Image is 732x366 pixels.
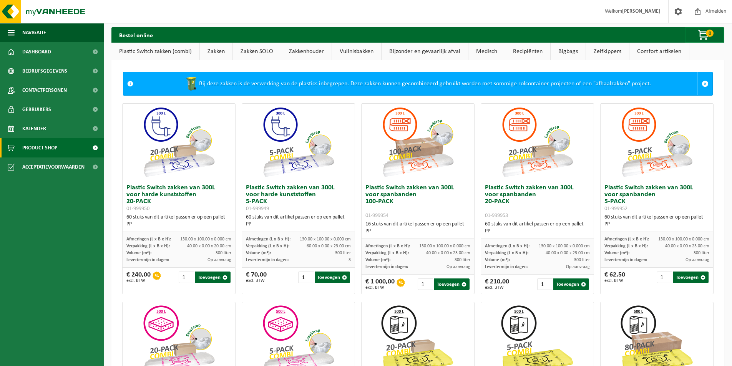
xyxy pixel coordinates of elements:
span: Bedrijfsgegevens [22,61,67,81]
a: Bigbags [551,43,586,60]
button: Toevoegen [553,278,589,290]
span: excl. BTW [604,278,625,283]
span: Levertermijn in dagen: [604,258,647,262]
span: Volume (m³): [365,258,390,262]
button: Toevoegen [434,278,470,290]
button: Toevoegen [315,272,350,283]
a: Zakkenhouder [281,43,332,60]
img: 01-999949 [260,104,337,181]
span: Afmetingen (L x B x H): [365,244,410,248]
span: 01-999950 [126,206,149,212]
h3: Plastic Switch zakken van 300L voor spanbanden 5-PACK [604,184,709,212]
span: Op aanvraag [686,258,709,262]
a: Sluit melding [697,72,712,95]
span: 300 liter [574,258,590,262]
span: excl. BTW [126,278,151,283]
img: 01-999954 [379,104,456,181]
button: 0 [685,27,724,43]
div: 60 stuks van dit artikel passen er op een pallet [485,221,590,235]
span: Levertermijn in dagen: [246,258,289,262]
h3: Plastic Switch zakken van 300L voor spanbanden 100-PACK [365,184,470,219]
button: Toevoegen [673,272,709,283]
input: 1 [298,272,314,283]
span: 40.00 x 0.00 x 20.00 cm [187,244,231,248]
span: 130.00 x 100.00 x 0.000 cm [300,237,351,242]
span: 01-999952 [604,206,627,212]
span: Verpakking (L x B x H): [485,251,528,255]
span: 130.00 x 100.00 x 0.000 cm [539,244,590,248]
div: 60 stuks van dit artikel passen er op een pallet [604,214,709,228]
span: 60.00 x 0.00 x 23.00 cm [307,244,351,248]
span: 40.00 x 0.00 x 23.00 cm [665,244,709,248]
a: Comfort artikelen [629,43,689,60]
span: Afmetingen (L x B x H): [246,237,290,242]
div: 60 stuks van dit artikel passen er op een pallet [246,214,351,228]
h3: Plastic Switch zakken van 300L voor harde kunststoffen 20-PACK [126,184,231,212]
span: Volume (m³): [604,251,629,255]
span: Volume (m³): [126,251,151,255]
span: Gebruikers [22,100,51,119]
div: Bij deze zakken is de verwerking van de plastics inbegrepen. Deze zakken kunnen gecombineerd gebr... [137,72,697,95]
span: 01-999954 [365,213,388,219]
span: 01-999949 [246,206,269,212]
input: 1 [418,278,433,290]
a: Bijzonder en gevaarlijk afval [382,43,468,60]
span: excl. BTW [365,285,395,290]
span: Product Shop [22,138,57,157]
span: excl. BTW [246,278,267,283]
strong: [PERSON_NAME] [622,8,661,14]
div: PP [126,221,231,228]
span: 130.00 x 100.00 x 0.000 cm [180,237,231,242]
span: Levertermijn in dagen: [485,265,528,269]
span: 300 liter [335,251,351,255]
span: Op aanvraag [566,265,590,269]
a: Zakken [200,43,232,60]
span: 300 liter [216,251,231,255]
span: Dashboard [22,42,51,61]
input: 1 [537,278,553,290]
span: Verpakking (L x B x H): [126,244,170,248]
span: 40.00 x 0.00 x 23.00 cm [546,251,590,255]
h2: Bestel online [111,27,161,42]
span: 01-999953 [485,213,508,219]
div: € 62,50 [604,272,625,283]
span: Verpakking (L x B x H): [365,251,409,255]
div: € 70,00 [246,272,267,283]
a: Medisch [468,43,505,60]
div: PP [365,228,470,235]
h3: Plastic Switch zakken van 300L voor spanbanden 20-PACK [485,184,590,219]
span: 130.00 x 100.00 x 0.000 cm [658,237,709,242]
div: 16 stuks van dit artikel passen er op een pallet [365,221,470,235]
span: 130.00 x 100.00 x 0.000 cm [419,244,470,248]
span: Levertermijn in dagen: [365,265,408,269]
span: 0 [706,30,714,37]
span: excl. BTW [485,285,509,290]
div: € 210,00 [485,278,509,290]
input: 1 [657,272,672,283]
span: Afmetingen (L x B x H): [126,237,171,242]
span: Op aanvraag [207,258,231,262]
span: Volume (m³): [485,258,510,262]
span: Navigatie [22,23,46,42]
span: 300 liter [455,258,470,262]
span: Verpakking (L x B x H): [604,244,648,248]
a: Zakken SOLO [233,43,281,60]
span: Op aanvraag [447,265,470,269]
img: 01-999952 [618,104,695,181]
span: Kalender [22,119,46,138]
a: Zelfkippers [586,43,629,60]
span: 3 [349,258,351,262]
img: WB-0240-HPE-GN-50.png [184,76,199,91]
a: Recipiënten [505,43,550,60]
span: Afmetingen (L x B x H): [604,237,649,242]
div: € 240,00 [126,272,151,283]
h3: Plastic Switch zakken van 300L voor harde kunststoffen 5-PACK [246,184,351,212]
div: PP [604,221,709,228]
span: Afmetingen (L x B x H): [485,244,529,248]
a: Plastic Switch zakken (combi) [111,43,199,60]
input: 1 [179,272,194,283]
div: PP [246,221,351,228]
span: 300 liter [694,251,709,255]
span: Levertermijn in dagen: [126,258,169,262]
span: Volume (m³): [246,251,271,255]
